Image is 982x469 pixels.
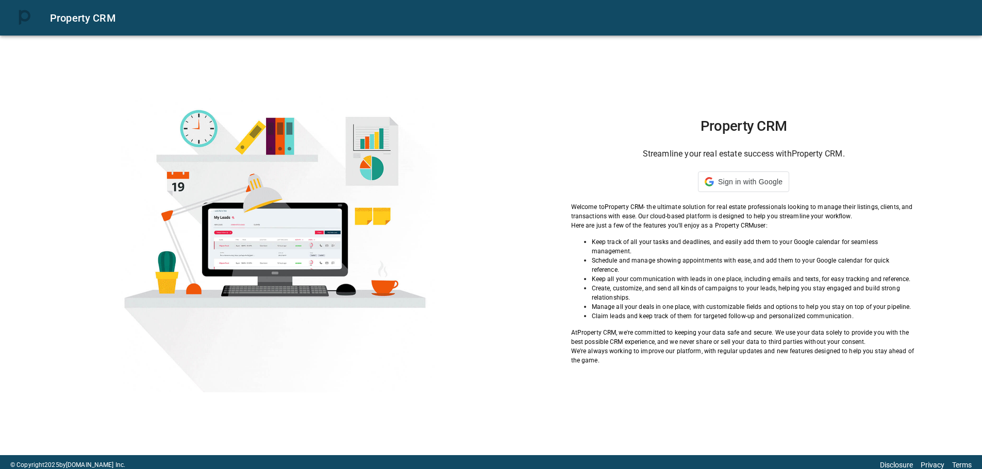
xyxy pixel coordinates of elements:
a: Disclosure [880,461,913,469]
span: Sign in with Google [718,178,783,186]
p: Welcome to Property CRM - the ultimate solution for real estate professionals looking to manage t... [571,202,917,221]
p: Claim leads and keep track of them for targeted follow-up and personalized communication. [592,311,917,321]
p: Manage all your deals in one place, with customizable fields and options to help you stay on top ... [592,302,917,311]
p: At Property CRM , we're committed to keeping your data safe and secure. We use your data solely t... [571,328,917,346]
div: Sign in with Google [698,171,789,192]
a: Privacy [921,461,944,469]
h6: Streamline your real estate success with Property CRM . [571,147,917,161]
p: Schedule and manage showing appointments with ease, and add them to your Google calendar for quic... [592,256,917,274]
p: Keep track of all your tasks and deadlines, and easily add them to your Google calendar for seaml... [592,237,917,256]
p: Here are just a few of the features you'll enjoy as a Property CRM user: [571,221,917,230]
p: Keep all your communication with leads in one place, including emails and texts, for easy trackin... [592,274,917,284]
p: We're always working to improve our platform, with regular updates and new features designed to h... [571,346,917,365]
a: Terms [952,461,972,469]
p: Create, customize, and send all kinds of campaigns to your leads, helping you stay engaged and bu... [592,284,917,302]
a: [DOMAIN_NAME] Inc. [66,461,125,468]
div: Property CRM [50,10,970,26]
h1: Property CRM [571,118,917,134]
